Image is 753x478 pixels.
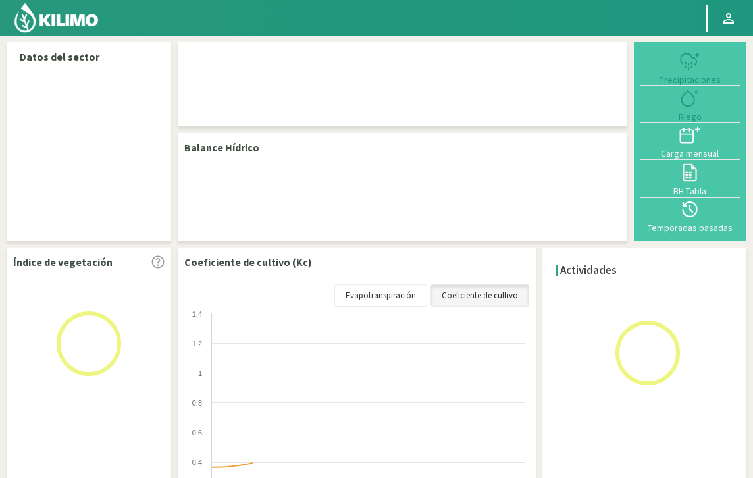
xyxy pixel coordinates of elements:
button: BH Tabla [640,160,740,197]
div: Precipitaciones [644,75,736,84]
a: Evapotranspiración [334,284,427,307]
a: Coeficiente de cultivo [430,284,529,307]
text: 0.6 [192,429,202,437]
p: Datos del sector [20,49,158,65]
h4: Actividades [560,264,617,277]
button: Precipitaciones [640,49,740,86]
p: Índice de vegetación [13,254,113,270]
button: Riego [640,86,740,122]
div: Temporadas pasadas [644,223,736,232]
button: Carga mensual [640,123,740,160]
div: Riego [644,112,736,121]
p: Balance Hídrico [184,140,259,155]
button: Temporadas pasadas [640,198,740,234]
text: 1.2 [192,340,202,348]
text: 0.4 [192,458,202,466]
img: Loading... [23,278,155,410]
text: 0.8 [192,399,202,407]
img: Loading... [582,287,714,419]
div: Carga mensual [644,149,736,158]
text: 1.4 [192,310,202,318]
div: BH Tabla [644,186,736,196]
text: 1 [198,369,202,377]
img: Kilimo [13,2,99,34]
p: Coeficiente de cultivo (Kc) [184,254,312,270]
